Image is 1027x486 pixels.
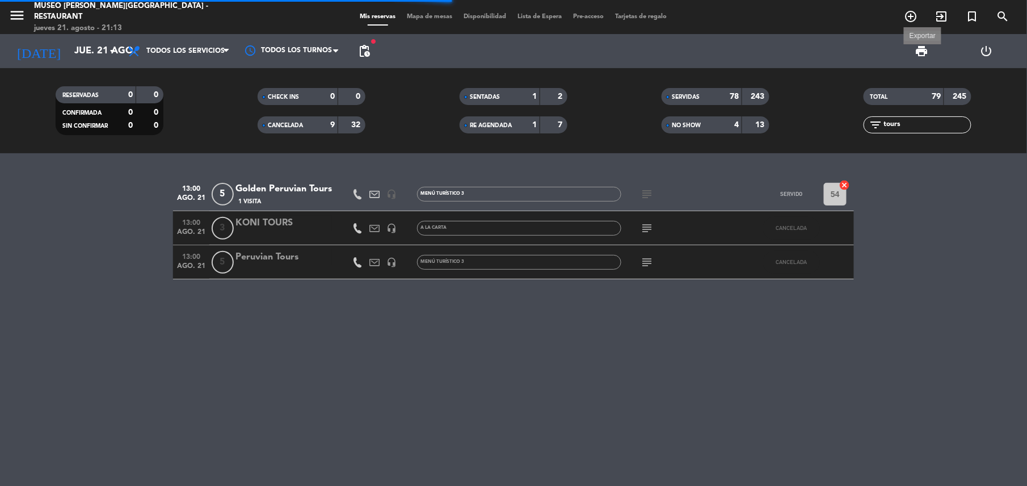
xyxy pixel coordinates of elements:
span: 3 [212,217,234,240]
span: print [915,44,929,58]
span: Disponibilidad [458,14,512,20]
strong: 9 [330,121,335,129]
span: ago. 21 [177,228,205,241]
strong: 243 [751,93,767,100]
strong: 1 [532,93,537,100]
div: KONI TOURS [235,216,332,231]
span: ago. 21 [177,194,205,207]
i: arrow_drop_down [106,44,119,58]
div: LOG OUT [954,34,1018,68]
div: Exportar [904,31,941,41]
strong: 0 [128,91,133,99]
span: SERVIDAS [672,94,700,100]
i: headset_mic [386,257,397,267]
strong: 0 [154,108,161,116]
span: SENTADAS [470,94,500,100]
strong: 79 [932,93,941,100]
i: cancel [839,179,851,191]
i: subject [640,255,654,269]
span: Todos los servicios [146,47,225,55]
i: subject [640,187,654,201]
strong: 0 [154,122,161,129]
i: [DATE] [9,39,69,64]
span: CANCELADA [268,123,303,128]
i: headset_mic [386,189,397,199]
span: CONFIRMADA [62,110,102,116]
strong: 0 [128,108,133,116]
strong: 1 [532,121,537,129]
strong: 32 [352,121,363,129]
i: power_settings_new [979,44,993,58]
span: 5 [212,251,234,274]
span: 1 Visita [238,197,261,206]
span: ago. 21 [177,262,205,275]
span: pending_actions [357,44,371,58]
div: Golden Peruvian Tours [235,182,332,196]
span: RE AGENDADA [470,123,512,128]
strong: 0 [356,93,363,100]
strong: 4 [734,121,739,129]
span: CANCELADA [776,225,807,231]
span: RESERVADAS [62,93,99,98]
span: fiber_manual_record [370,38,377,45]
button: SERVIDO [763,183,820,206]
span: 13:00 [177,249,205,262]
div: Peruvian Tours [235,250,332,265]
input: Filtrar por nombre... [883,119,971,131]
span: 13:00 [177,181,205,194]
span: A la Carta [420,225,447,230]
strong: 13 [756,121,767,129]
span: 5 [212,183,234,206]
i: headset_mic [386,223,397,233]
span: SERVIDO [781,191,803,197]
button: menu [9,7,26,28]
i: menu [9,7,26,24]
span: 13:00 [177,215,205,228]
strong: 2 [558,93,565,100]
i: subject [640,221,654,235]
span: Menú turístico 3 [420,259,464,264]
button: CANCELADA [763,217,820,240]
span: CHECK INS [268,94,299,100]
span: TOTAL [870,94,888,100]
span: Tarjetas de regalo [610,14,673,20]
span: Mis reservas [355,14,402,20]
span: Lista de Espera [512,14,568,20]
strong: 0 [128,122,133,129]
i: turned_in_not [966,10,979,23]
strong: 0 [330,93,335,100]
i: exit_to_app [935,10,949,23]
div: jueves 21. agosto - 21:13 [34,23,249,34]
span: SIN CONFIRMAR [62,123,108,129]
span: Mapa de mesas [402,14,458,20]
i: search [996,10,1010,23]
span: CANCELADA [776,259,807,265]
strong: 245 [953,93,969,100]
span: Menú turístico 3 [420,191,464,196]
span: NO SHOW [672,123,701,128]
button: CANCELADA [763,251,820,274]
strong: 0 [154,91,161,99]
i: filter_list [869,118,883,132]
strong: 7 [558,121,565,129]
div: Museo [PERSON_NAME][GEOGRAPHIC_DATA] - Restaurant [34,1,249,23]
i: add_circle_outline [904,10,918,23]
span: Pre-acceso [568,14,610,20]
strong: 78 [730,93,739,100]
